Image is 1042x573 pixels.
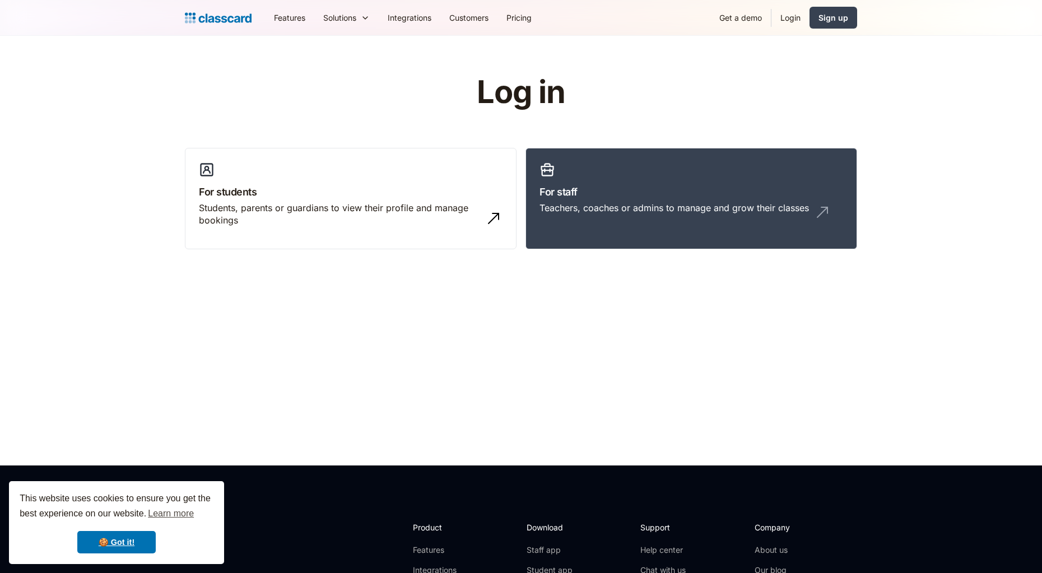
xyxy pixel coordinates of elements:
[440,5,497,30] a: Customers
[379,5,440,30] a: Integrations
[265,5,314,30] a: Features
[771,5,810,30] a: Login
[527,544,573,556] a: Staff app
[810,7,857,29] a: Sign up
[77,531,156,553] a: dismiss cookie message
[640,521,686,533] h2: Support
[20,492,213,522] span: This website uses cookies to ensure you get the best experience on our website.
[497,5,541,30] a: Pricing
[539,202,809,214] div: Teachers, coaches or admins to manage and grow their classes
[818,12,848,24] div: Sign up
[527,521,573,533] h2: Download
[185,10,252,26] a: home
[146,505,196,522] a: learn more about cookies
[343,75,699,110] h1: Log in
[9,481,224,564] div: cookieconsent
[755,544,829,556] a: About us
[755,521,829,533] h2: Company
[710,5,771,30] a: Get a demo
[640,544,686,556] a: Help center
[525,148,857,250] a: For staffTeachers, coaches or admins to manage and grow their classes
[199,184,503,199] h3: For students
[413,521,473,533] h2: Product
[323,12,356,24] div: Solutions
[413,544,473,556] a: Features
[185,148,517,250] a: For studentsStudents, parents or guardians to view their profile and manage bookings
[199,202,480,227] div: Students, parents or guardians to view their profile and manage bookings
[314,5,379,30] div: Solutions
[539,184,843,199] h3: For staff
